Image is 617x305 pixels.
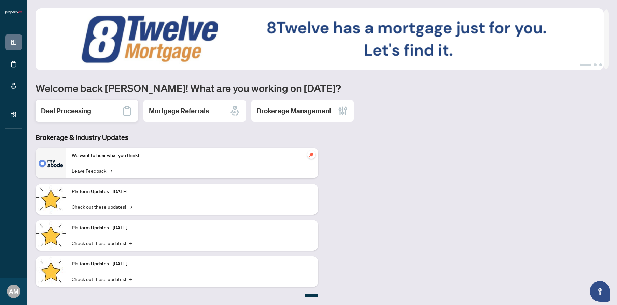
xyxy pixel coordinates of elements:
h3: Brokerage & Industry Updates [36,133,318,142]
img: Platform Updates - July 21, 2025 [36,184,66,215]
img: Platform Updates - July 8, 2025 [36,220,66,251]
h2: Brokerage Management [257,106,332,116]
button: 2 [594,63,597,66]
a: Check out these updates!→ [72,239,132,247]
button: 1 [580,63,591,66]
span: → [129,275,132,283]
img: Slide 0 [36,8,604,70]
img: logo [5,10,22,14]
h2: Deal Processing [41,106,91,116]
a: Check out these updates!→ [72,203,132,210]
span: pushpin [307,150,315,159]
button: Open asap [590,281,610,302]
button: 3 [599,63,602,66]
img: We want to hear what you think! [36,148,66,178]
span: → [129,203,132,210]
p: We want to hear what you think! [72,152,313,159]
a: Leave Feedback→ [72,167,112,174]
p: Platform Updates - [DATE] [72,224,313,232]
span: → [109,167,112,174]
h2: Mortgage Referrals [149,106,209,116]
h1: Welcome back [PERSON_NAME]! What are you working on [DATE]? [36,82,609,95]
img: Platform Updates - June 23, 2025 [36,256,66,287]
p: Platform Updates - [DATE] [72,260,313,268]
span: → [129,239,132,247]
a: Check out these updates!→ [72,275,132,283]
span: AM [9,287,18,296]
p: Platform Updates - [DATE] [72,188,313,195]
